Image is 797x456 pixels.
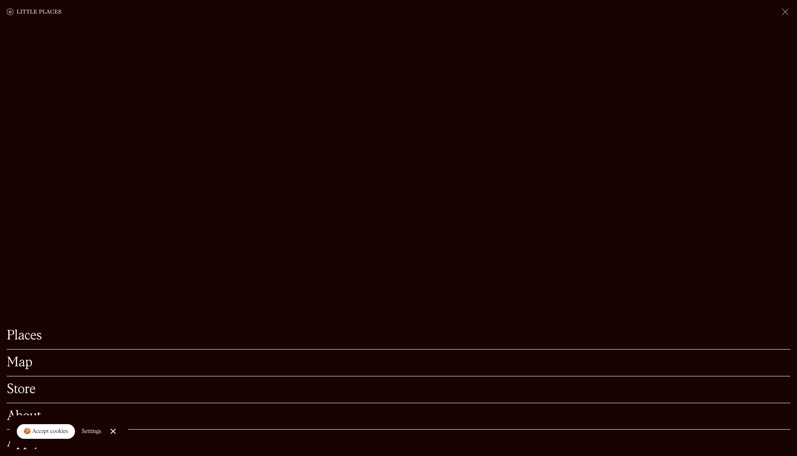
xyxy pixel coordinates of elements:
[7,329,790,342] a: Places
[7,436,790,449] a: Apply
[82,422,101,441] a: Settings
[23,427,68,436] div: 🍪 Accept cookies
[17,424,75,439] a: 🍪 Accept cookies
[105,423,122,440] a: Close Cookie Popup
[7,356,790,369] a: Map
[82,428,101,434] div: Settings
[7,383,790,396] a: Store
[7,410,790,423] a: About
